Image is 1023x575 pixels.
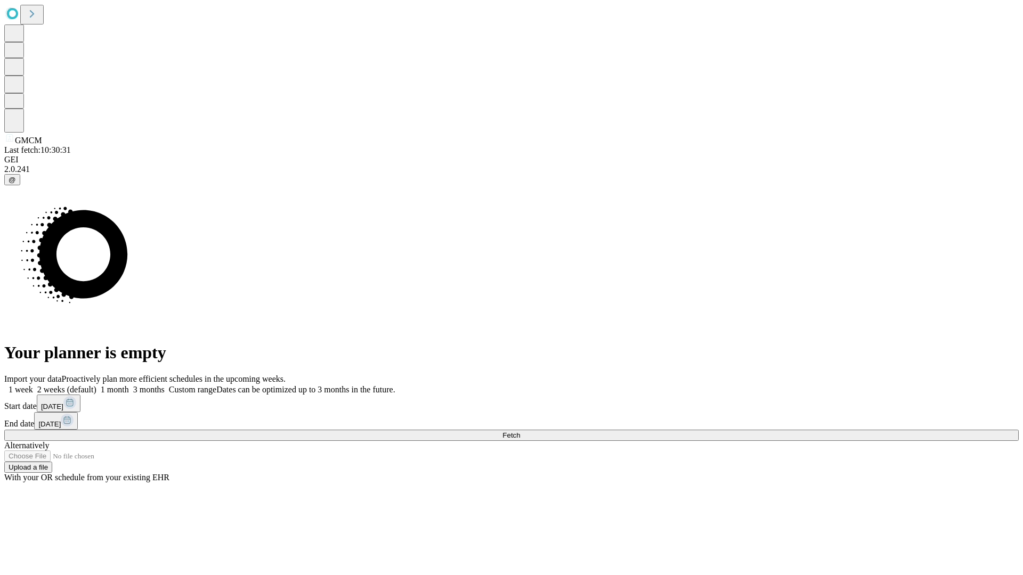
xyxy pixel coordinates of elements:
[62,374,286,383] span: Proactively plan more efficient schedules in the upcoming weeks.
[4,473,169,482] span: With your OR schedule from your existing EHR
[502,431,520,439] span: Fetch
[4,155,1019,165] div: GEI
[4,374,62,383] span: Import your data
[34,412,78,430] button: [DATE]
[101,385,129,394] span: 1 month
[4,412,1019,430] div: End date
[15,136,42,145] span: GMCM
[9,176,16,184] span: @
[4,174,20,185] button: @
[4,343,1019,363] h1: Your planner is empty
[41,402,63,410] span: [DATE]
[216,385,395,394] span: Dates can be optimized up to 3 months in the future.
[37,395,80,412] button: [DATE]
[4,441,49,450] span: Alternatively
[169,385,216,394] span: Custom range
[38,420,61,428] span: [DATE]
[4,145,71,154] span: Last fetch: 10:30:31
[133,385,165,394] span: 3 months
[4,430,1019,441] button: Fetch
[4,462,52,473] button: Upload a file
[9,385,33,394] span: 1 week
[37,385,96,394] span: 2 weeks (default)
[4,165,1019,174] div: 2.0.241
[4,395,1019,412] div: Start date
